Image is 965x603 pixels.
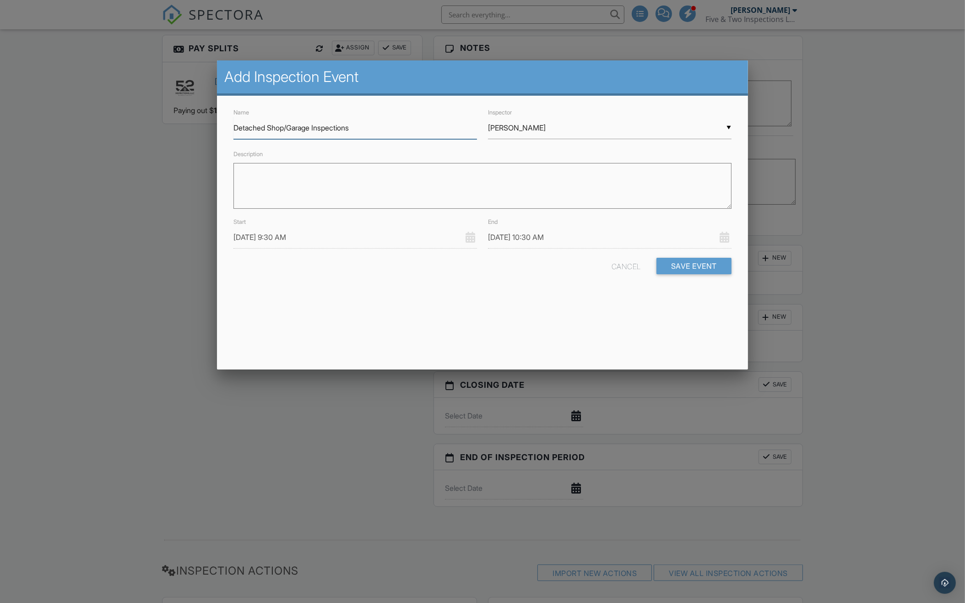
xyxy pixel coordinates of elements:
[224,68,740,86] h2: Add Inspection Event
[233,226,477,249] input: Select Date
[233,151,263,158] label: Description
[934,572,956,594] div: Open Intercom Messenger
[488,109,512,116] label: Inspector
[612,258,641,274] div: Cancel
[488,218,498,225] label: End
[233,109,249,116] label: Name
[233,218,246,225] label: Start
[656,258,732,274] button: Save Event
[488,226,732,249] input: Select Date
